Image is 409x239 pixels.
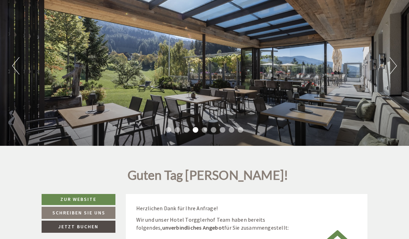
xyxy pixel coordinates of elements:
h1: Guten Tag [PERSON_NAME]! [128,168,288,186]
small: 21:01 [11,34,110,39]
div: Montag [95,6,125,17]
strong: unverbindliches Angebot [162,224,225,231]
button: Senden [180,183,221,195]
button: Next [390,57,397,74]
a: Schreiben Sie uns [42,207,115,219]
div: Guten Tag, wie können wir Ihnen helfen? [6,19,113,40]
p: Wir und unser Hotel Torgglerhof Team haben bereits folgendes, für Sie zusammengestellt: [136,216,357,232]
p: Herzlichen Dank für Ihre Anfrage! [136,204,357,212]
button: Previous [12,57,19,74]
a: Jetzt buchen [42,221,115,233]
a: Zur Website [42,194,115,205]
div: [GEOGRAPHIC_DATA] [11,20,110,26]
